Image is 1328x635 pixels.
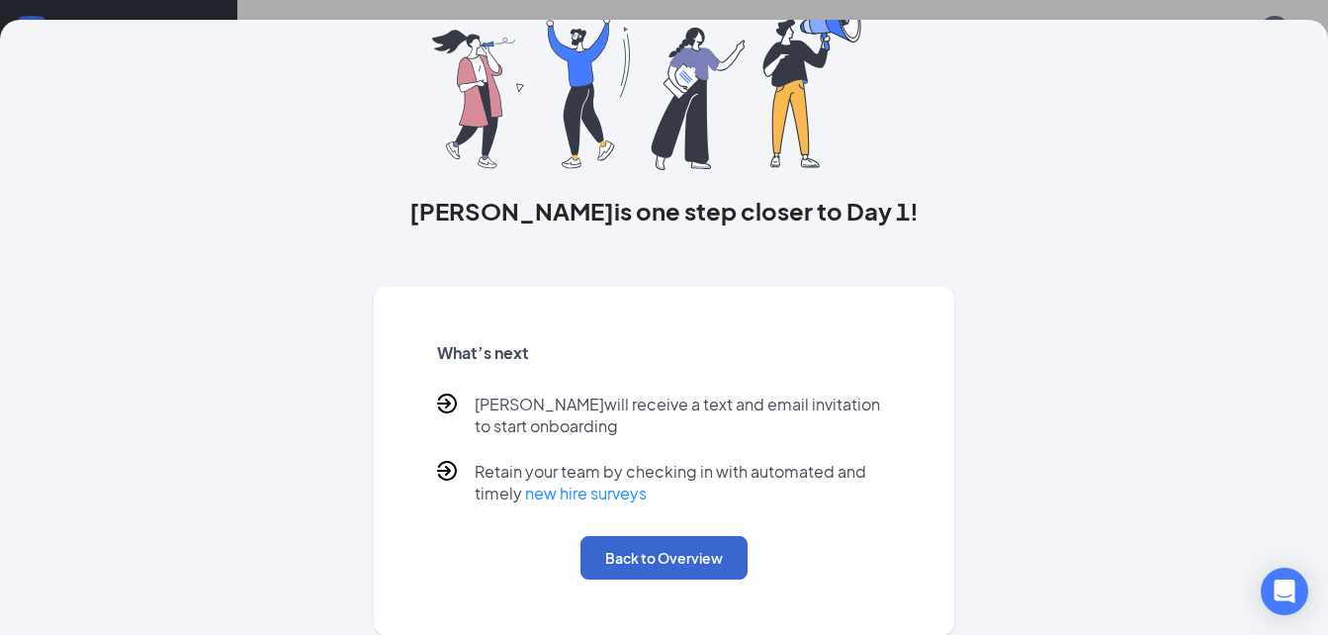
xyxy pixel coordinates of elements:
[475,461,891,504] p: Retain your team by checking in with automated and timely
[525,483,647,503] a: new hire surveys
[1261,568,1308,615] div: Open Intercom Messenger
[437,342,891,364] h5: What’s next
[374,194,954,227] h3: [PERSON_NAME] is one step closer to Day 1!
[580,536,748,580] button: Back to Overview
[475,394,891,437] p: [PERSON_NAME] will receive a text and email invitation to start onboarding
